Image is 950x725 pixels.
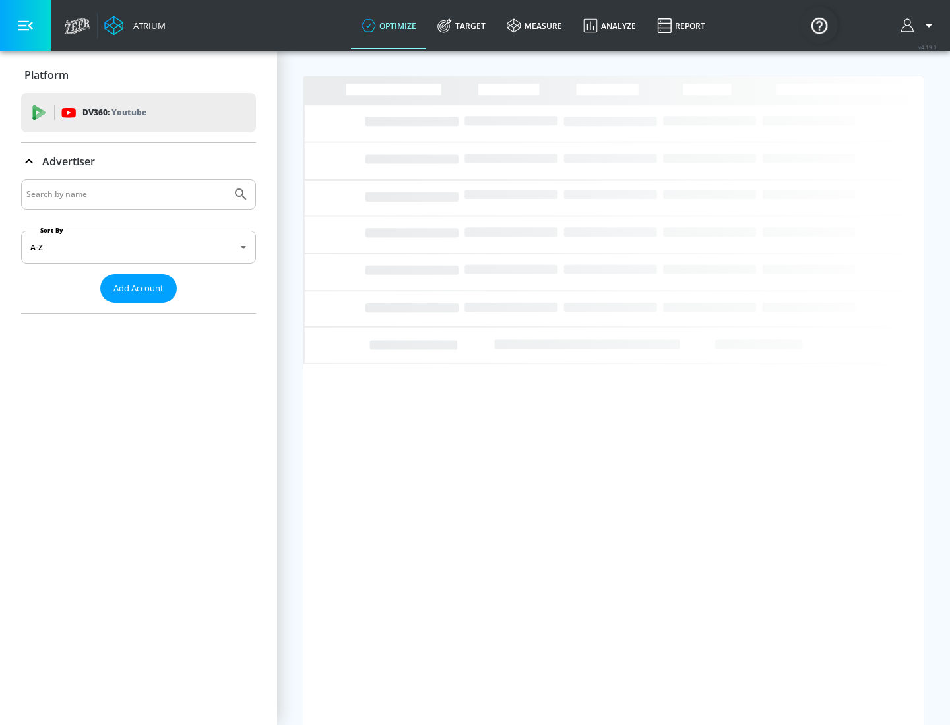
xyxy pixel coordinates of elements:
nav: list of Advertiser [21,303,256,313]
div: Advertiser [21,179,256,313]
div: A-Z [21,231,256,264]
a: Analyze [573,2,647,49]
p: Platform [24,68,69,82]
div: Platform [21,57,256,94]
input: Search by name [26,186,226,203]
label: Sort By [38,226,66,235]
a: measure [496,2,573,49]
p: Advertiser [42,154,95,169]
a: Atrium [104,16,166,36]
p: DV360: [82,105,146,120]
button: Add Account [100,274,177,303]
a: Report [647,2,716,49]
div: Atrium [128,20,166,32]
a: Target [427,2,496,49]
p: Youtube [111,105,146,119]
button: Open Resource Center [801,7,838,43]
span: Add Account [113,281,164,296]
span: v 4.19.0 [918,43,937,51]
a: optimize [351,2,427,49]
div: Advertiser [21,143,256,180]
div: DV360: Youtube [21,93,256,132]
